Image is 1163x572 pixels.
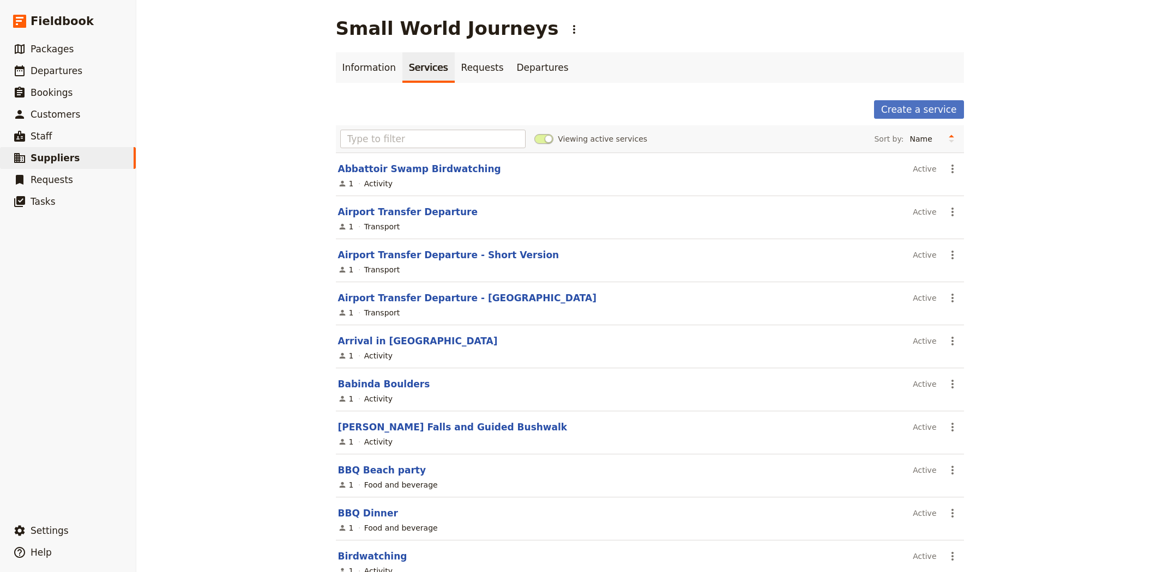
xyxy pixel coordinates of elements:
[364,393,393,404] div: Activity
[336,52,402,83] a: Information
[31,174,73,185] span: Requests
[338,336,498,346] a: Arrival in [GEOGRAPHIC_DATA]
[402,52,455,83] a: Services
[913,289,936,307] div: Active
[905,131,943,147] select: Sort by:
[913,160,936,178] div: Active
[364,221,400,232] div: Transport
[510,52,575,83] a: Departures
[943,332,962,350] button: Actions
[338,508,398,519] a: BBQ Dinner
[338,422,568,433] a: [PERSON_NAME] Falls and Guided Bushwalk
[31,13,94,29] span: Fieldbook
[338,479,354,490] div: 1
[31,196,56,207] span: Tasks
[338,465,426,476] a: BBQ Beach party
[913,547,936,565] div: Active
[913,504,936,522] div: Active
[943,203,962,221] button: Actions
[31,525,69,536] span: Settings
[31,547,52,558] span: Help
[913,418,936,436] div: Active
[340,130,526,148] input: Type to filter
[943,160,962,178] button: Actions
[338,206,478,217] a: Airport Transfer Departure
[338,350,354,361] div: 1
[31,87,73,98] span: Bookings
[943,375,962,393] button: Actions
[913,246,936,264] div: Active
[364,264,400,275] div: Transport
[874,100,964,119] a: Create a service
[338,250,559,260] a: Airport Transfer Departure - Short Version
[338,522,354,533] div: 1
[455,52,510,83] a: Requests
[338,551,407,562] a: Birdwatching
[364,479,438,490] div: Food and beverage
[338,264,354,275] div: 1
[31,44,74,54] span: Packages
[943,289,962,307] button: Actions
[943,131,960,147] button: Change sort direction
[943,246,962,264] button: Actions
[338,393,354,404] div: 1
[338,307,354,318] div: 1
[874,133,903,144] span: Sort by:
[31,153,80,163] span: Suppliers
[913,461,936,479] div: Active
[913,375,936,393] div: Active
[338,436,354,447] div: 1
[943,461,962,479] button: Actions
[913,332,936,350] div: Active
[943,547,962,565] button: Actions
[943,418,962,436] button: Actions
[338,221,354,232] div: 1
[31,131,52,142] span: Staff
[364,350,393,361] div: Activity
[338,178,354,189] div: 1
[364,178,393,189] div: Activity
[565,20,583,39] button: Actions
[364,522,438,533] div: Food and beverage
[31,65,82,76] span: Departures
[943,504,962,522] button: Actions
[31,109,80,120] span: Customers
[338,293,597,303] a: Airport Transfer Departure - [GEOGRAPHIC_DATA]
[913,203,936,221] div: Active
[338,379,430,390] a: Babinda Boulders
[336,17,559,39] h1: Small World Journeys
[558,133,647,144] span: Viewing active services
[364,436,393,447] div: Activity
[338,163,501,174] a: Abbattoir Swamp Birdwatching
[364,307,400,318] div: Transport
